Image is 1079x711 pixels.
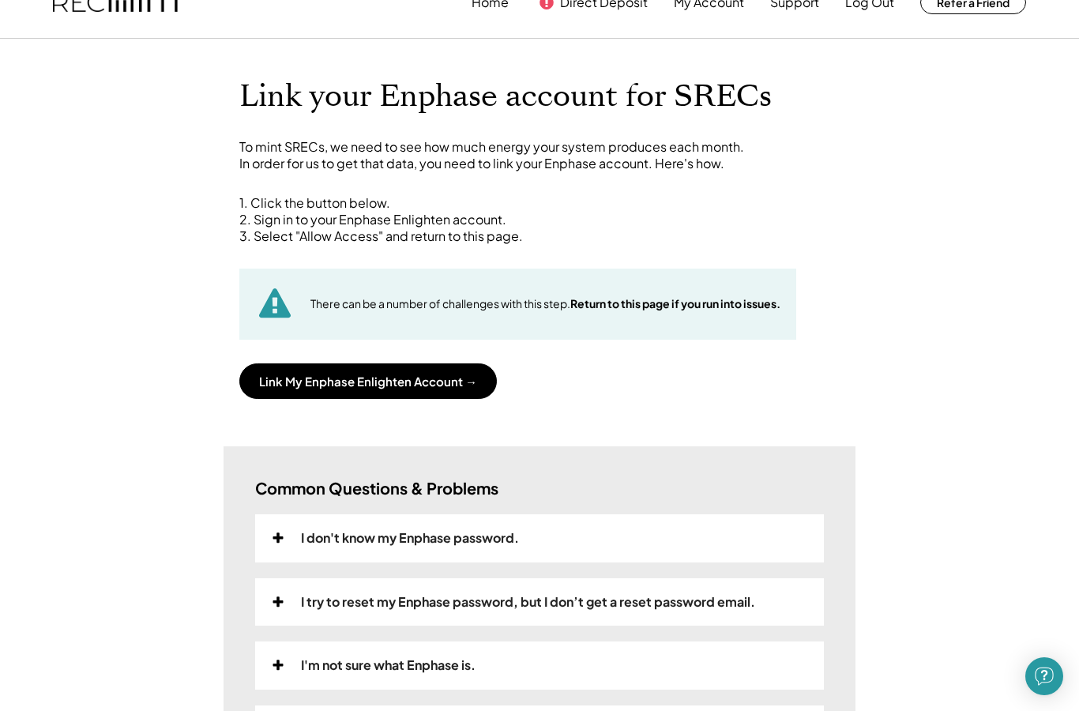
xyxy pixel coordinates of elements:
div: Open Intercom Messenger [1025,657,1063,695]
h1: Link your Enphase account for SRECs [239,78,840,115]
div: I try to reset my Enphase password, but I don’t get a reset password email. [301,594,755,611]
button: Link My Enphase Enlighten Account → [239,363,497,399]
div: I'm not sure what Enphase is. [301,657,476,674]
div: To mint SRECs, we need to see how much energy your system produces each month. In order for us to... [239,139,840,172]
strong: Return to this page if you run into issues. [570,296,780,310]
h3: Common Questions & Problems [255,478,498,498]
div: I don't know my Enphase password. [301,530,519,547]
div: 1. Click the button below. 2. Sign in to your Enphase Enlighten account. 3. Select "Allow Access"... [239,195,840,244]
div: There can be a number of challenges with this step. [310,296,780,312]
